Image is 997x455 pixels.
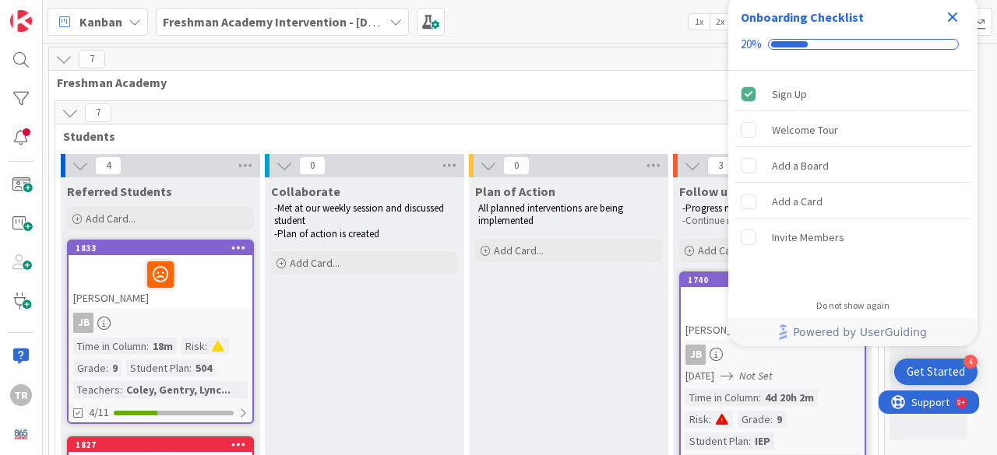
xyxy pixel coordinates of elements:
div: Checklist progress: 20% [741,37,965,51]
div: 1740 [688,275,865,285]
div: JB [685,345,706,365]
span: All planned interventions are being implemented [478,201,625,227]
div: Risk [181,338,205,355]
div: 1827 [76,439,252,450]
img: avatar [10,423,32,445]
span: : [120,381,122,398]
span: Add Card... [494,243,544,257]
span: : [709,411,711,428]
span: 7 [85,103,111,122]
div: 9+ [79,6,86,19]
div: 20% [741,37,762,51]
i: Not Set [739,369,773,383]
div: 1833 [69,241,252,255]
div: 4 [964,355,978,369]
div: 18m [149,338,177,355]
span: -Plan of action is created [274,227,379,240]
div: IEP [751,432,774,450]
img: Visit kanbanzone.com [10,10,32,32]
div: JB [681,345,865,365]
div: Risk [685,411,709,428]
div: Welcome Tour [772,121,838,139]
div: Footer [728,318,978,346]
div: Time in Column [685,389,759,406]
div: [PERSON_NAME] [69,255,252,308]
span: Powered by UserGuiding [793,323,927,341]
a: Powered by UserGuiding [736,318,970,346]
div: 1833[PERSON_NAME] [69,241,252,308]
div: Time in Column [73,338,146,355]
div: Add a Board is incomplete. [735,149,971,183]
div: Student Plan [126,359,189,376]
span: : [146,338,149,355]
div: Add a Card [772,192,823,211]
div: Welcome Tour is incomplete. [735,113,971,147]
span: : [749,432,751,450]
span: 7 [79,50,105,68]
span: Plan of Action [475,184,555,199]
span: Support [33,2,71,21]
div: 9 [773,411,786,428]
div: 1740[PERSON_NAME] [681,273,865,340]
div: Grade [73,359,106,376]
a: 1833[PERSON_NAME]JBTime in Column:18mRisk:Grade:9Student Plan:504Teachers:Coley, Gentry, Lync...4/11 [67,240,254,424]
div: 4d 20h 2m [761,389,818,406]
div: Get Started [907,364,965,380]
div: Do not show again [816,299,890,312]
span: Collaborate [271,184,340,199]
span: 1x [689,14,710,30]
div: Coley, Gentry, Lync... [122,381,234,398]
span: 2x [710,14,731,30]
div: Add a Card is incomplete. [735,184,971,219]
span: [DATE] [685,368,714,384]
span: -Met at our weekly session and discussed student [274,201,446,227]
b: Freshman Academy Intervention - [DATE]-[DATE] [163,14,434,30]
span: 4 [95,156,122,175]
span: Freshman Academy [57,75,865,90]
span: 0 [299,156,326,175]
span: 4/11 [89,404,109,421]
span: 0 [503,156,530,175]
div: Checklist items [728,71,978,289]
div: Open Get Started checklist, remaining modules: 4 [894,359,978,385]
div: Sign Up [772,85,807,103]
span: : [189,359,192,376]
div: Add a Board [772,156,829,175]
div: Onboarding Checklist [741,8,864,26]
span: 3 [707,156,734,175]
span: : [106,359,108,376]
div: 504 [192,359,216,376]
div: 9 [108,359,122,376]
div: [PERSON_NAME] [681,287,865,340]
div: Teachers [73,381,120,398]
div: 1827 [69,438,252,452]
div: Grade [738,411,770,428]
div: Close Checklist [940,5,965,30]
div: Sign Up is complete. [735,77,971,111]
span: : [759,389,761,406]
span: : [770,411,773,428]
div: Invite Members [772,228,844,247]
span: Students [63,128,858,144]
span: Kanban [79,12,122,31]
div: TR [10,384,32,406]
div: 1833 [76,243,252,254]
div: Student Plan [685,432,749,450]
p: -Continue monitoring [682,215,863,227]
span: Referred Students [67,184,172,199]
span: : [205,338,207,355]
div: JB [73,313,93,333]
span: -Progress monitored and adjusted [682,201,826,215]
span: Follow up [679,184,735,199]
span: Add Card... [290,256,340,270]
div: Invite Members is incomplete. [735,220,971,254]
span: Add Card... [698,243,748,257]
div: JB [69,313,252,333]
span: Add Card... [86,212,136,226]
div: 1740 [681,273,865,287]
